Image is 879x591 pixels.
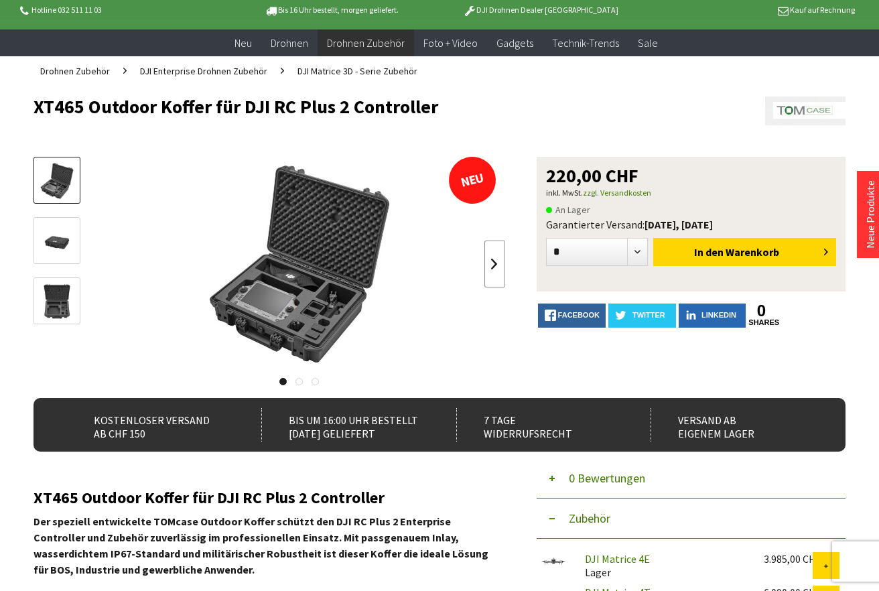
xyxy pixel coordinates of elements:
[225,29,261,57] a: Neu
[546,218,836,231] div: Garantierter Versand:
[552,36,619,50] span: Technik-Trends
[133,56,274,86] a: DJI Enterprise Drohnen Zubehör
[261,29,318,57] a: Drohnen
[456,408,628,442] div: 7 Tage Widerrufsrecht
[726,245,779,259] span: Warenkorb
[558,311,600,319] span: facebook
[694,245,724,259] span: In den
[33,96,683,117] h1: XT465 Outdoor Koffer für DJI RC Plus 2 Controller
[748,318,774,327] a: shares
[653,238,836,266] button: In den Warenkorb
[638,36,658,50] span: Sale
[748,304,774,318] a: 0
[546,166,638,185] span: 220,00 CHF
[192,157,407,371] img: XT465 Outdoor Koffer für DJI RC Plus 2 Controller
[40,65,110,77] span: Drohnen Zubehör
[33,489,504,507] h2: XT465 Outdoor Koffer für DJI RC Plus 2 Controller
[864,180,877,249] a: Neue Produkte
[318,29,414,57] a: Drohnen Zubehör
[574,552,753,579] div: Lager
[679,304,746,328] a: LinkedIn
[234,36,252,50] span: Neu
[38,161,76,200] img: Vorschau: XT465 Outdoor Koffer für DJI RC Plus 2 Controller
[67,408,239,442] div: Kostenloser Versand ab CHF 150
[764,552,813,566] div: 3.985,00 CHF
[537,458,846,499] button: 0 Bewertungen
[226,2,435,18] p: Bis 16 Uhr bestellt, morgen geliefert.
[496,36,533,50] span: Gadgets
[585,552,650,566] a: DJI Matrice 4E
[538,304,606,328] a: facebook
[651,408,822,442] div: Versand ab eigenem Lager
[17,2,226,18] p: Hotline 032 511 11 03
[33,515,488,576] strong: Der speziell entwickelte TOMcase Outdoor Koffer schützt den DJI RC Plus 2 Enterprise Controller u...
[546,202,590,218] span: An Lager
[632,311,665,319] span: twitter
[414,29,487,57] a: Foto + Video
[271,36,308,50] span: Drohnen
[327,36,405,50] span: Drohnen Zubehör
[701,311,736,319] span: LinkedIn
[537,552,570,571] img: DJI Matrice 4E
[140,65,267,77] span: DJI Enterprise Drohnen Zubehör
[546,185,836,201] p: inkl. MwSt.
[645,2,854,18] p: Kauf auf Rechnung
[297,65,417,77] span: DJI Matrice 3D - Serie Zubehör
[537,499,846,539] button: Zubehör
[645,218,713,231] b: [DATE], [DATE]
[436,2,645,18] p: DJI Drohnen Dealer [GEOGRAPHIC_DATA]
[261,408,433,442] div: Bis um 16:00 Uhr bestellt [DATE] geliefert
[583,188,651,198] a: zzgl. Versandkosten
[487,29,543,57] a: Gadgets
[543,29,628,57] a: Technik-Trends
[291,56,424,86] a: DJI Matrice 3D - Serie Zubehör
[765,96,846,125] img: TomCase
[608,304,676,328] a: twitter
[33,56,117,86] a: Drohnen Zubehör
[423,36,478,50] span: Foto + Video
[628,29,667,57] a: Sale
